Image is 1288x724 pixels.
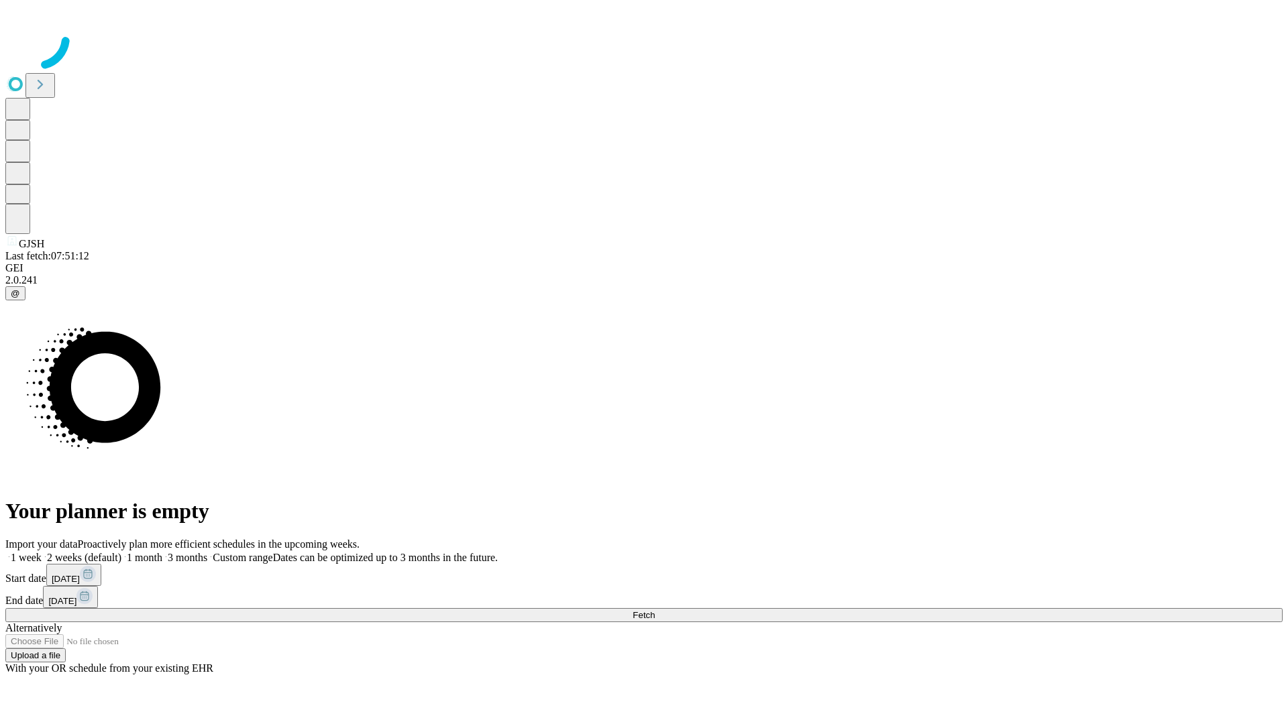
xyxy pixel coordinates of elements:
[11,288,20,298] span: @
[5,250,89,261] span: Last fetch: 07:51:12
[46,564,101,586] button: [DATE]
[5,662,213,674] span: With your OR schedule from your existing EHR
[5,608,1283,622] button: Fetch
[127,552,162,563] span: 1 month
[273,552,498,563] span: Dates can be optimized up to 3 months in the future.
[5,499,1283,524] h1: Your planner is empty
[11,552,42,563] span: 1 week
[78,538,360,550] span: Proactively plan more efficient schedules in the upcoming weeks.
[5,622,62,633] span: Alternatively
[48,596,76,606] span: [DATE]
[5,274,1283,286] div: 2.0.241
[19,238,44,249] span: GJSH
[5,648,66,662] button: Upload a file
[5,262,1283,274] div: GEI
[5,586,1283,608] div: End date
[213,552,272,563] span: Custom range
[633,610,655,620] span: Fetch
[168,552,207,563] span: 3 months
[5,538,78,550] span: Import your data
[5,564,1283,586] div: Start date
[47,552,121,563] span: 2 weeks (default)
[5,286,25,300] button: @
[43,586,98,608] button: [DATE]
[52,574,80,584] span: [DATE]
